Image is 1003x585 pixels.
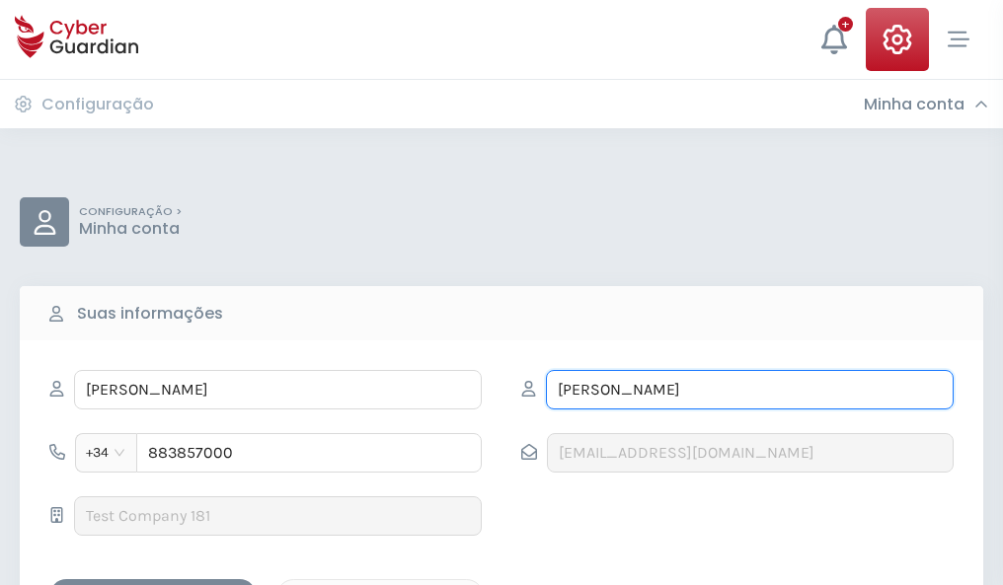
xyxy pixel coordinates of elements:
[864,95,988,114] div: Minha conta
[864,95,964,114] h3: Minha conta
[86,438,126,468] span: +34
[838,17,853,32] div: +
[41,95,154,114] h3: Configuração
[79,219,182,239] p: Minha conta
[136,433,482,473] input: 612345678
[77,302,223,326] b: Suas informações
[79,205,182,219] p: CONFIGURAÇÃO >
